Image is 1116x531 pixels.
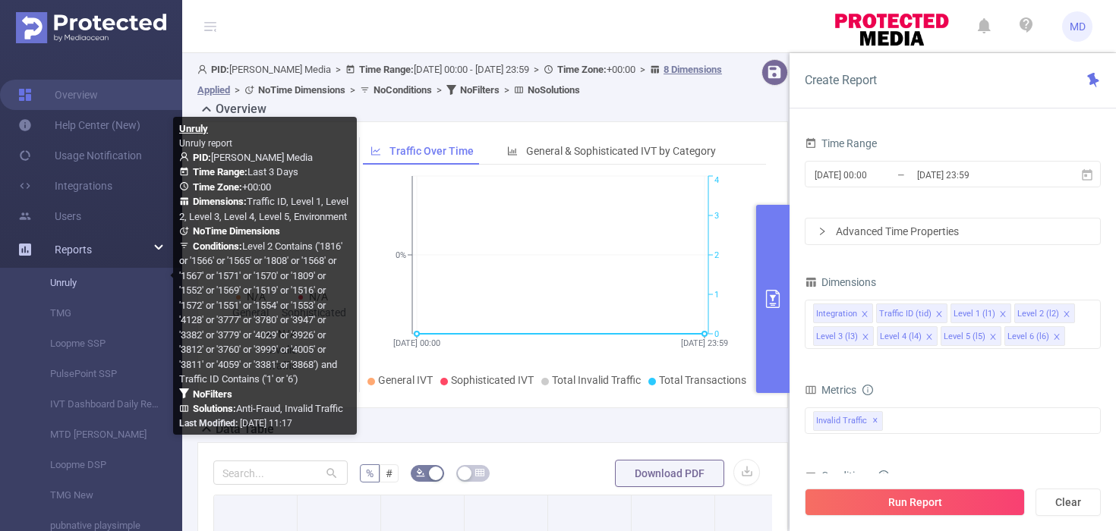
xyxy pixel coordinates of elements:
[179,152,193,162] i: icon: user
[193,152,211,163] b: PID:
[925,333,933,342] i: icon: close
[451,374,534,386] span: Sophisticated IVT
[862,385,873,395] i: icon: info-circle
[805,137,877,149] span: Time Range
[30,298,164,328] a: TMG
[878,470,889,481] i: icon: info-circle
[659,374,746,386] span: Total Transactions
[179,123,208,134] b: Unruly
[30,328,164,359] a: Loopme SSP
[331,64,345,75] span: >
[615,460,724,487] button: Download PDF
[941,326,1001,346] li: Level 5 (l5)
[989,333,997,342] i: icon: close
[1070,11,1086,42] span: MD
[935,310,943,319] i: icon: close
[714,176,719,186] tspan: 4
[528,84,580,96] b: No Solutions
[818,227,827,236] i: icon: right
[872,412,878,430] span: ✕
[1017,304,1059,324] div: Level 2 (l2)
[1014,303,1075,323] li: Level 2 (l2)
[18,201,81,231] a: Users
[813,411,883,431] span: Invalid Traffic
[179,240,342,385] span: Level 2 Contains ('1816' or '1566' or '1565' or '1808' or '1568' or '1567' or '1571' or '1570' or...
[374,84,432,96] b: No Conditions
[216,100,266,118] h2: Overview
[386,467,392,479] span: #
[861,310,869,319] i: icon: close
[805,73,877,87] span: Create Report
[197,64,211,74] i: icon: user
[460,84,500,96] b: No Filters
[193,166,247,178] b: Time Range:
[18,110,140,140] a: Help Center (New)
[193,403,236,414] b: Solutions :
[552,374,641,386] span: Total Invalid Traffic
[193,181,242,193] b: Time Zone:
[378,374,433,386] span: General IVT
[18,140,142,171] a: Usage Notification
[30,359,164,389] a: PulsePoint SSP
[557,64,607,75] b: Time Zone:
[179,196,348,222] span: Traffic ID, Level 1, Level 2, Level 3, Level 4, Level 5, Environment
[230,84,244,96] span: >
[714,290,719,300] tspan: 1
[258,84,345,96] b: No Time Dimensions
[916,165,1039,185] input: End date
[816,304,857,324] div: Integration
[359,64,414,75] b: Time Range:
[55,244,92,256] span: Reports
[635,64,650,75] span: >
[813,303,873,323] li: Integration
[211,64,229,75] b: PID:
[30,419,164,450] a: MTD [PERSON_NAME]
[500,84,514,96] span: >
[999,310,1007,319] i: icon: close
[18,171,112,201] a: Integrations
[681,338,728,348] tspan: [DATE] 23:59
[714,329,719,339] tspan: 0
[193,225,280,237] b: No Time Dimensions
[1063,310,1070,319] i: icon: close
[366,467,374,479] span: %
[213,460,348,485] input: Search...
[950,303,1011,323] li: Level 1 (l1)
[18,80,98,110] a: Overview
[879,304,932,324] div: Traffic ID (tid)
[805,276,876,288] span: Dimensions
[714,211,719,221] tspan: 3
[1007,327,1049,347] div: Level 6 (l6)
[30,389,164,419] a: IVT Dashboard Daily Report
[30,450,164,480] a: Loopme DSP
[877,326,938,346] li: Level 4 (l4)
[396,250,406,260] tspan: 0%
[805,384,856,396] span: Metrics
[714,250,719,260] tspan: 2
[193,196,247,207] b: Dimensions :
[813,165,936,185] input: Start date
[805,489,1025,516] button: Run Report
[193,240,242,252] b: Conditions :
[813,326,874,346] li: Level 3 (l3)
[526,145,716,157] span: General & Sophisticated IVT by Category
[507,146,518,156] i: icon: bar-chart
[475,468,484,477] i: icon: table
[529,64,544,75] span: >
[393,338,440,348] tspan: [DATE] 00:00
[193,388,232,400] b: No Filters
[345,84,360,96] span: >
[862,333,869,342] i: icon: close
[197,64,722,96] span: [PERSON_NAME] Media [DATE] 00:00 - [DATE] 23:59 +00:00
[416,468,425,477] i: icon: bg-colors
[432,84,446,96] span: >
[805,218,1100,244] div: icon: rightAdvanced Time Properties
[370,146,381,156] i: icon: line-chart
[30,480,164,511] a: TMG New
[179,418,238,429] b: Last Modified:
[821,470,889,482] span: Conditions
[954,304,995,324] div: Level 1 (l1)
[1036,489,1101,516] button: Clear
[389,145,474,157] span: Traffic Over Time
[944,327,985,347] div: Level 5 (l5)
